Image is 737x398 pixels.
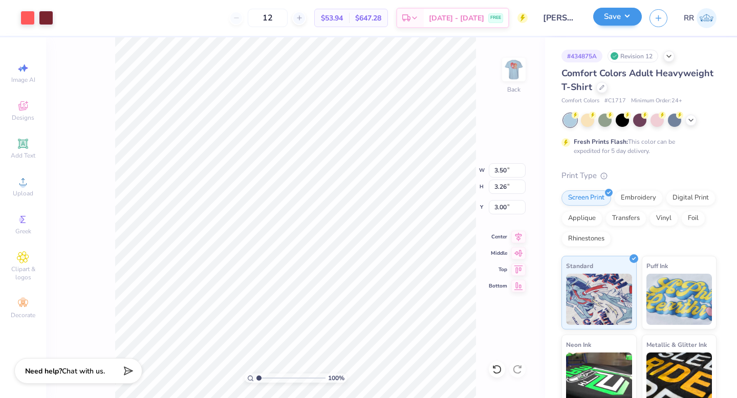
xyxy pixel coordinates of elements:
div: Applique [561,211,602,226]
input: – – [248,9,288,27]
span: # C1717 [604,97,626,105]
div: Foil [681,211,705,226]
span: Clipart & logos [5,265,41,281]
span: Image AI [11,76,35,84]
strong: Fresh Prints Flash: [574,138,628,146]
span: Bottom [489,282,507,290]
div: Rhinestones [561,231,611,247]
img: Back [504,59,524,80]
a: RR [684,8,717,28]
div: Vinyl [649,211,678,226]
div: This color can be expedited for 5 day delivery. [574,137,700,156]
span: Neon Ink [566,339,591,350]
div: Screen Print [561,190,611,206]
span: [DATE] - [DATE] [429,13,484,24]
span: Greek [15,227,31,235]
span: Upload [13,189,33,197]
span: Add Text [11,151,35,160]
div: Back [507,85,521,94]
strong: Need help? [25,366,62,376]
span: Minimum Order: 24 + [631,97,682,105]
button: Save [593,8,642,26]
img: Rigil Kent Ricardo [697,8,717,28]
input: Untitled Design [535,8,586,28]
span: Chat with us. [62,366,105,376]
span: $53.94 [321,13,343,24]
span: 100 % [328,373,344,383]
img: Standard [566,274,632,325]
div: Digital Print [666,190,716,206]
span: Metallic & Glitter Ink [646,339,707,350]
span: Puff Ink [646,260,668,271]
span: Comfort Colors [561,97,599,105]
div: Embroidery [614,190,663,206]
span: Decorate [11,311,35,319]
div: Transfers [605,211,646,226]
span: Top [489,266,507,273]
span: Designs [12,114,34,122]
span: Standard [566,260,593,271]
span: $647.28 [355,13,381,24]
span: FREE [490,14,501,21]
span: RR [684,12,694,24]
div: Print Type [561,170,717,182]
span: Middle [489,250,507,257]
div: Revision 12 [608,50,658,62]
img: Puff Ink [646,274,712,325]
span: Comfort Colors Adult Heavyweight T-Shirt [561,67,713,93]
div: # 434875A [561,50,602,62]
span: Center [489,233,507,240]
